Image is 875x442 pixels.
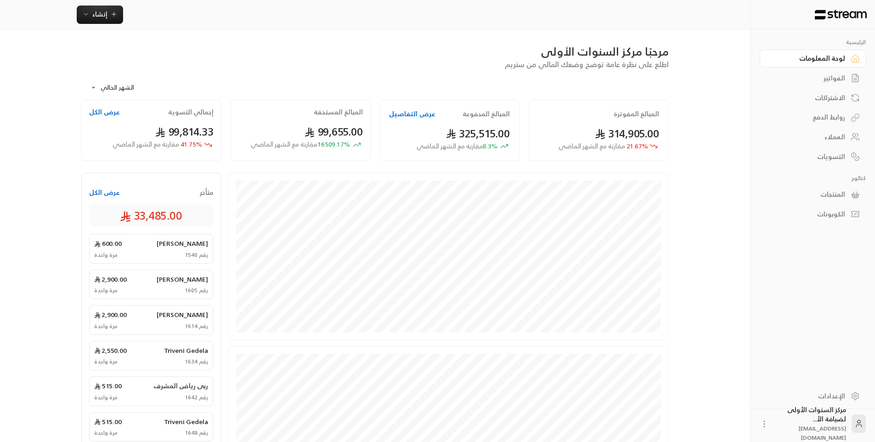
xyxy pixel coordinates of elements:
a: الاشتراكات [760,89,866,107]
a: الكوبونات [760,205,866,223]
span: رقم 1614 [185,323,208,330]
div: التسويات [771,152,845,161]
span: مرة واحدة [94,251,118,259]
span: 2,900.00 [94,275,127,284]
button: عرض الكل [89,188,120,197]
h2: المبالغ المدفوعة [463,109,510,119]
span: إنشاء [92,8,107,20]
div: الفواتير [771,74,845,83]
span: متأخر [200,188,213,197]
span: رقم 1642 [185,394,208,401]
a: الإعدادات [760,387,866,405]
a: روابط الدفع [760,108,866,126]
span: مرة واحدة [94,323,118,330]
span: مقارنة مع الشهر الماضي [559,140,625,152]
div: لوحة المعلومات [771,54,845,63]
span: Triveni Gedela [164,346,208,355]
span: 600.00 [94,239,122,248]
div: العملاء [771,132,845,142]
span: [PERSON_NAME] [157,239,208,248]
span: Triveni Gedela [164,417,208,426]
img: Logo [814,10,868,20]
span: مرة واحدة [94,394,118,401]
div: الشهر الحالي [86,76,155,100]
span: رقم 1648 [185,429,208,436]
p: كتالوج [760,175,866,182]
span: مرة واحدة [94,287,118,294]
span: 2,900.00 [94,310,127,319]
button: إنشاء [77,6,123,24]
span: 33,485.00 [120,208,182,223]
button: عرض الكل [89,108,120,117]
span: 2,550.00 [94,346,127,355]
button: عرض التفاصيل [389,109,435,119]
span: 99,655.00 [305,122,363,141]
p: الرئيسية [760,39,866,46]
span: 16509.17 % [251,140,350,149]
a: لوحة المعلومات [760,50,866,68]
span: رقم 1540 [185,251,208,259]
div: المنتجات [771,190,845,199]
a: العملاء [760,128,866,146]
span: 325,515.00 [446,124,510,143]
a: التسويات [760,147,866,165]
span: مرة واحدة [94,429,118,436]
span: مقارنة مع الشهر الماضي [251,138,317,150]
div: الكوبونات [771,210,845,219]
a: الفواتير [760,69,866,87]
span: 515.00 [94,381,122,391]
span: [PERSON_NAME] [157,275,208,284]
span: 314,905.00 [595,124,659,143]
h2: المبالغ المفوترة [614,109,659,119]
span: 21.67 % [559,142,648,151]
span: مقارنة مع الشهر الماضي [113,138,179,150]
div: الاشتراكات [771,93,845,102]
div: روابط الدفع [771,113,845,122]
div: الإعدادات [771,391,845,401]
div: مركز السنوات الأولى لضيافة الأ... [774,405,846,442]
span: اطلع على نظرة عامة توضح وضعك المالي من ستريم [505,58,669,71]
span: مقارنة مع الشهر الماضي [417,140,483,152]
span: رقم 1605 [185,287,208,294]
span: مرة واحدة [94,358,118,365]
span: [PERSON_NAME] [157,310,208,319]
span: ربى رياض المشرف [153,381,208,391]
h2: إجمالي التسوية [168,108,214,117]
div: مرحبًا مركز السنوات الأولى [81,44,669,59]
h2: المبالغ المستحقة [314,108,363,117]
span: 8.3 % [417,142,497,151]
span: 515.00 [94,417,122,426]
span: 41.75 % [113,140,202,149]
span: رقم 1634 [185,358,208,365]
a: المنتجات [760,186,866,204]
span: 99,814.33 [155,122,214,141]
